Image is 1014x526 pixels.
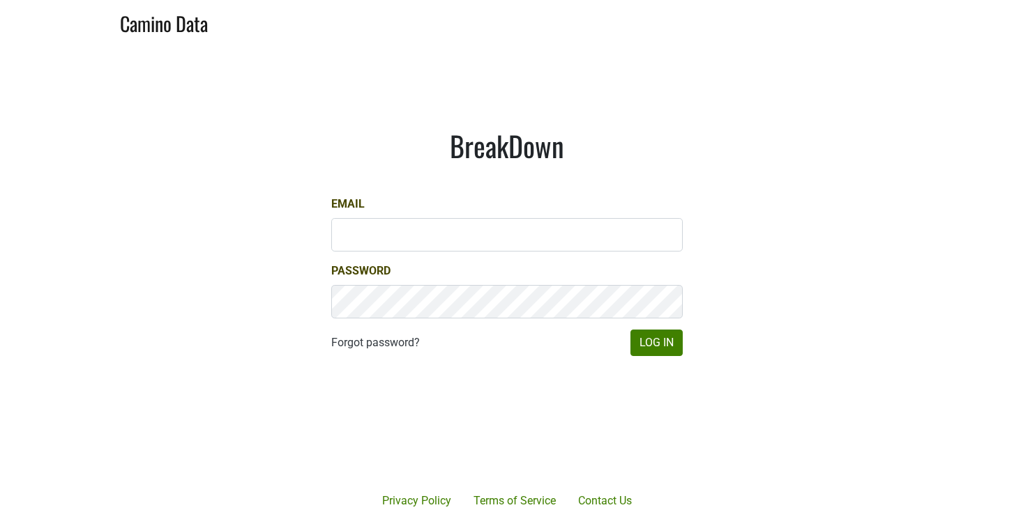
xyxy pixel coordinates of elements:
label: Password [331,263,391,279]
a: Camino Data [120,6,208,38]
a: Forgot password? [331,334,420,351]
h1: BreakDown [331,129,683,162]
button: Log In [630,330,683,356]
a: Terms of Service [462,487,567,515]
label: Email [331,196,365,212]
a: Privacy Policy [371,487,462,515]
a: Contact Us [567,487,643,515]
